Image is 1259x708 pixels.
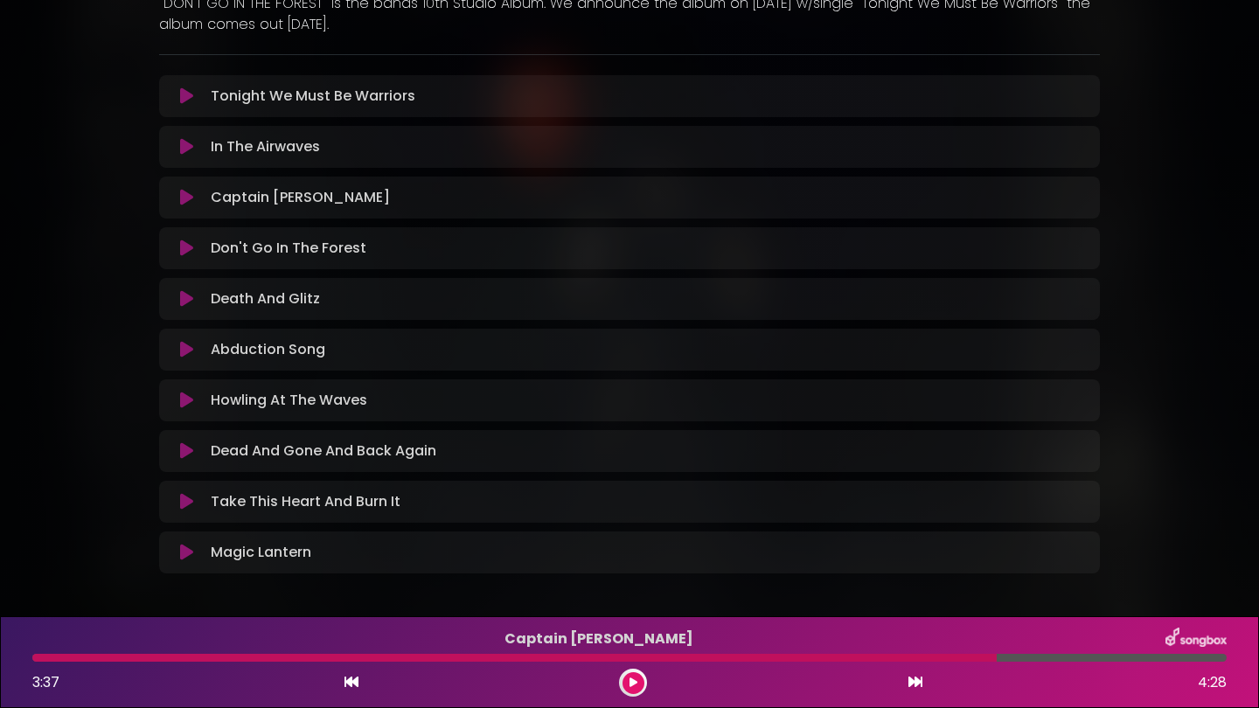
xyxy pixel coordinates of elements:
[211,491,1089,512] p: Take This Heart And Burn It
[32,628,1165,649] p: Captain [PERSON_NAME]
[211,86,1089,107] p: Tonight We Must Be Warriors
[211,288,1089,309] p: Death And Glitz
[211,136,1089,157] p: In The Airwaves
[211,390,1089,411] p: Howling At The Waves
[211,441,1089,462] p: Dead And Gone And Back Again
[211,339,1089,360] p: Abduction Song
[211,187,1089,208] p: Captain [PERSON_NAME]
[211,542,1089,563] p: Magic Lantern
[211,238,1089,259] p: Don't Go In The Forest
[1165,628,1227,650] img: songbox-logo-white.png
